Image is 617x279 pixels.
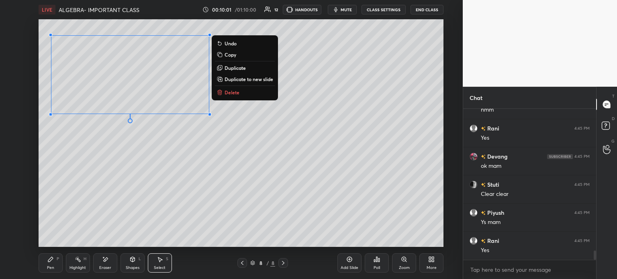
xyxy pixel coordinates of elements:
p: G [611,138,615,144]
div: More [427,266,437,270]
p: Chat [463,87,489,108]
div: hmm [481,106,590,114]
p: D [612,116,615,122]
div: 8 [257,261,265,265]
div: Eraser [99,266,111,270]
img: default.png [470,237,478,245]
h4: ALGEBRA- IMPORTANT CLASS [59,6,139,14]
h6: Devang [486,152,508,161]
div: 4:45 PM [574,210,590,215]
div: Ys mam [481,218,590,226]
div: 8 [270,259,275,267]
img: 357f6ce2fc5b4f79adcf317d757f9bd1.jpg [470,153,478,161]
div: 4:45 PM [574,182,590,187]
div: Yes [481,246,590,255]
div: ok mam [481,162,590,170]
div: Shapes [126,266,139,270]
div: Highlight [69,266,86,270]
img: 4P8fHbbgJtejmAAAAAElFTkSuQmCC [547,154,573,159]
h6: Piyush [486,208,504,217]
p: T [612,93,615,99]
button: mute [328,5,357,14]
img: no-rating-badge.077c3623.svg [481,126,486,131]
div: S [166,257,168,261]
div: L [139,257,141,261]
div: Zoom [399,266,410,270]
img: no-rating-badge.077c3623.svg [481,183,486,187]
div: Add Slide [341,266,358,270]
p: Delete [225,89,239,96]
div: P [57,257,59,261]
button: Delete [215,88,275,97]
img: no-rating-badge.077c3623.svg [481,239,486,243]
p: Duplicate [225,65,246,71]
h6: Rani [486,236,499,245]
h6: Rani [486,124,499,132]
img: default.png [470,209,478,217]
img: f78341ce04cc4a2fa535e4ebb0b298ad.jpg [470,181,478,189]
button: Copy [215,50,275,59]
div: Select [154,266,165,270]
p: Copy [225,51,236,58]
img: no-rating-badge.077c3623.svg [481,211,486,215]
div: Yes [481,134,590,142]
h6: Stuti [486,180,499,189]
div: 4:45 PM [574,154,590,159]
div: 4:45 PM [574,238,590,243]
div: Poll [374,266,380,270]
div: 4:45 PM [574,126,590,131]
button: End Class [411,5,443,14]
div: Clear clear [481,190,590,198]
div: grid [463,109,596,260]
div: LIVE [39,5,55,14]
button: Duplicate [215,63,275,73]
div: Pen [47,266,54,270]
img: no-rating-badge.077c3623.svg [481,155,486,159]
div: / [266,261,269,265]
button: Undo [215,39,275,48]
button: Duplicate to new slide [215,74,275,84]
button: HANDOUTS [283,5,321,14]
div: 12 [274,8,278,12]
p: Duplicate to new slide [225,76,273,82]
div: H [84,257,86,261]
p: Undo [225,40,237,47]
span: mute [341,7,352,12]
img: default.png [470,124,478,132]
button: CLASS SETTINGS [362,5,406,14]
